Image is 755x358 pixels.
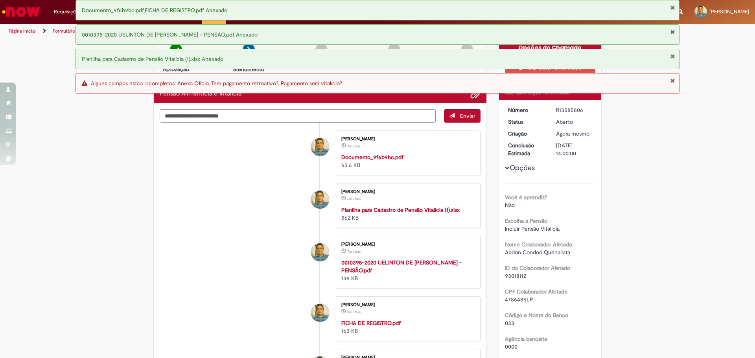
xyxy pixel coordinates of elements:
div: 01/10/2025 12:35:59 [556,130,593,138]
span: 3m atrás [347,144,361,149]
div: Aberto [556,118,593,126]
b: Código e Nome do Banco [505,312,568,319]
span: 0000 [505,343,517,350]
span: 93018112 [505,272,526,279]
time: 01/10/2025 11:28:11 [347,310,361,314]
a: Planilha para Cadastro de Pensão Vitalícia (1).xlsx [341,206,460,213]
dt: Número [502,106,551,114]
img: ServiceNow [1,4,41,20]
span: Alguns campos estão incompletos: Anexo Ofício, Tem pagamento retroativo?, Pagamento será vitalício? [91,80,342,87]
div: [PERSON_NAME] [341,242,472,247]
a: FICHA DE REGISTRO.pdf [341,319,401,327]
time: 01/10/2025 11:29:03 [347,249,361,254]
dt: Status [502,118,551,126]
button: Fechar Notificação [670,4,675,11]
span: 4786485LP [505,296,533,303]
span: Requisições [54,8,81,16]
span: [PERSON_NAME] [709,8,749,15]
b: Nome Colaborador Afetado [505,241,572,248]
b: CPF Colaborador Afetado [505,288,567,295]
div: [DATE] 14:00:00 [556,141,593,157]
b: Você é aprendiz? [505,194,547,201]
dt: Criação [502,130,551,138]
time: 01/10/2025 11:32:43 [347,144,361,149]
div: R13585806 [556,106,593,114]
span: Incluir Pensão Vitalícia [505,225,560,232]
textarea: Digite sua mensagem aqui... [160,109,436,123]
b: ID do Colaborador Afetado [505,264,570,272]
div: [PERSON_NAME] [341,303,472,307]
div: 63.6 KB [341,153,472,169]
span: Documento_9f6b9bc.pdf,FICHA DE REGISTRO.pdf Anexado [82,7,227,14]
a: Documento_9f6b9bc.pdf [341,154,403,161]
div: 138 KB [341,259,472,282]
time: 01/10/2025 11:35:59 [556,130,589,137]
button: Fechar Notificação [670,29,675,35]
span: Planilha para Cadastro de Pensão Vitalícia (1).xlsx Anexado [82,55,223,62]
div: Sergio Pereira De Araujo Filho [311,243,329,261]
a: Formulário de Atendimento [53,28,111,34]
a: 0010395-2020 UELINTON DE [PERSON_NAME] - PENSÃO.pdf [341,259,462,274]
button: Enviar [444,109,481,123]
div: [PERSON_NAME] [341,189,472,194]
span: Enviar [460,112,475,119]
button: Fechar Notificação [670,53,675,59]
span: 6m atrás [347,196,361,201]
span: 7m atrás [347,249,361,254]
dt: Conclusão Estimada [502,141,551,157]
span: Abdon Condori Quenallata [505,249,570,256]
div: 163 KB [341,319,472,335]
ul: Trilhas de página [6,24,497,39]
button: Adicionar anexos [470,89,481,99]
div: [PERSON_NAME] [341,137,472,141]
span: Agora mesmo [556,130,589,137]
div: Sergio Pereira De Araujo Filho [311,138,329,156]
div: Sergio Pereira De Araujo Filho [311,191,329,209]
span: 8m atrás [347,310,361,314]
span: Não [505,202,515,209]
div: 562 KB [341,206,472,222]
button: Fechar Notificação [670,77,675,84]
span: 0010395-2020 UELINTON DE [PERSON_NAME] - PENSÃO.pdf Anexado [82,31,258,38]
time: 01/10/2025 11:30:18 [347,196,361,201]
a: Página inicial [9,28,36,34]
b: Agência bancária [505,335,547,342]
div: Sergio Pereira De Araujo Filho [311,304,329,322]
b: Escolha a Pensão [505,217,547,224]
span: 033 [505,319,514,327]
